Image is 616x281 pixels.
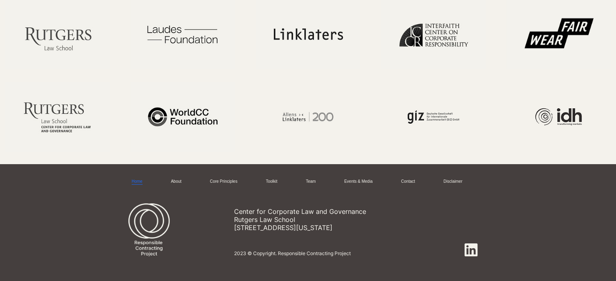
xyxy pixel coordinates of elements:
[234,250,450,256] p: 2023 © Copyright. Responsible Contracting Project
[130,82,235,151] img: world_cc_edited.jpg
[126,175,485,188] nav: Site
[443,179,463,185] a: Disclaimer
[401,179,415,185] a: Contact
[234,224,419,232] p: [STREET_ADDRESS][US_STATE]
[132,179,143,185] a: Home
[344,179,373,185] a: Events & Media
[210,179,237,185] a: Core Principles
[506,82,611,151] img: idh_logo_rectangle.png
[266,179,277,185] a: Toolkit
[171,179,181,185] a: About
[306,179,315,185] a: Team
[5,82,110,151] img: rutgers_corp_law_edited.jpg
[234,207,419,216] p: Center for Corporate Law and Governance
[126,203,173,262] img: v2 New RCP logo cream.png
[381,82,486,151] img: giz_logo.png
[256,82,360,151] img: allens_links_logo.png
[234,216,419,224] p: Rutgers Law School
